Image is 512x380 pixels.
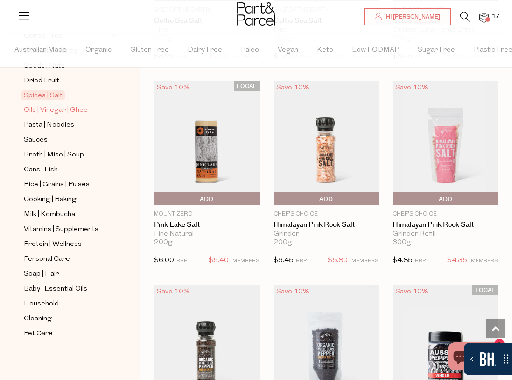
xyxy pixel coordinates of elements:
[130,34,169,67] span: Gluten Free
[274,257,294,264] span: $6.45
[274,210,379,218] p: Chef's Choice
[415,258,426,264] small: RRP
[24,104,109,116] a: Oils | Vinegar | Ghee
[154,230,260,238] div: Fine Natural
[154,238,173,247] span: 200g
[234,81,260,91] span: LOCAL
[24,149,109,161] a: Broth | Miso | Soup
[24,269,59,280] span: Soap | Hair
[241,34,259,67] span: Paleo
[24,90,109,101] a: Spices | Salt
[351,258,379,264] small: MEMBERS
[154,257,174,264] span: $6.00
[274,221,379,229] a: Himalayan Pink Rock Salt
[274,81,379,205] img: Himalayan Pink Rock Salt
[24,194,109,205] a: Cooking | Baking
[490,12,502,20] span: 17
[418,34,455,67] span: Sugar Free
[393,238,411,247] span: 300g
[154,285,192,298] div: Save 10%
[24,75,109,87] a: Dried Fruit
[393,221,498,229] a: Himalayan Pink Rock Salt
[154,192,260,205] button: Add To Parcel
[176,258,187,264] small: RRP
[278,34,298,67] span: Vegan
[237,2,275,26] img: Part&Parcel
[479,13,489,22] a: 17
[232,258,260,264] small: MEMBERS
[24,179,90,190] span: Rice | Grains | Pulses
[274,238,292,247] span: 200g
[317,34,333,67] span: Keto
[154,210,260,218] p: Mount Zero
[14,34,67,67] span: Australian Made
[24,254,70,265] span: Personal Care
[154,81,192,94] div: Save 10%
[352,34,399,67] span: Low FODMAP
[24,224,98,235] span: Vitamins | Supplements
[21,90,65,100] span: Spices | Salt
[24,120,74,131] span: Pasta | Noodles
[328,255,348,267] span: $5.80
[24,328,53,339] span: Pet Care
[393,81,431,94] div: Save 10%
[393,192,498,205] button: Add To Parcel
[24,284,87,295] span: Baby | Essential Oils
[154,81,260,205] img: Pink Lake Salt
[393,81,498,205] img: Himalayan Pink Rock Salt
[24,135,48,146] span: Sauces
[24,313,52,325] span: Cleaning
[24,134,109,146] a: Sauces
[85,34,112,67] span: Organic
[24,209,75,220] span: Milk | Kombucha
[471,258,498,264] small: MEMBERS
[24,149,84,161] span: Broth | Miso | Soup
[24,194,77,205] span: Cooking | Baking
[393,230,498,238] div: Grinder Refill
[24,209,109,220] a: Milk | Kombucha
[154,221,260,229] a: Pink Lake Salt
[447,255,467,267] span: $4.35
[24,238,109,250] a: Protein | Wellness
[472,285,498,295] span: LOCAL
[384,13,440,21] span: Hi [PERSON_NAME]
[274,192,379,205] button: Add To Parcel
[24,164,109,176] a: Cans | Fish
[393,257,413,264] span: $4.85
[24,299,59,310] span: Household
[24,164,58,176] span: Cans | Fish
[296,258,307,264] small: RRP
[364,8,451,25] a: Hi [PERSON_NAME]
[274,81,312,94] div: Save 10%
[24,119,109,131] a: Pasta | Noodles
[24,283,109,295] a: Baby | Essential Oils
[445,342,505,373] inbox-online-store-chat: Shopify online store chat
[24,298,109,310] a: Household
[209,255,229,267] span: $5.40
[24,75,59,87] span: Dried Fruit
[24,328,109,339] a: Pet Care
[24,313,109,325] a: Cleaning
[24,224,109,235] a: Vitamins | Supplements
[24,179,109,190] a: Rice | Grains | Pulses
[188,34,222,67] span: Dairy Free
[24,105,88,116] span: Oils | Vinegar | Ghee
[24,253,109,265] a: Personal Care
[24,239,82,250] span: Protein | Wellness
[274,230,379,238] div: Grinder
[274,285,312,298] div: Save 10%
[393,285,431,298] div: Save 10%
[24,268,109,280] a: Soap | Hair
[393,210,498,218] p: Chef's Choice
